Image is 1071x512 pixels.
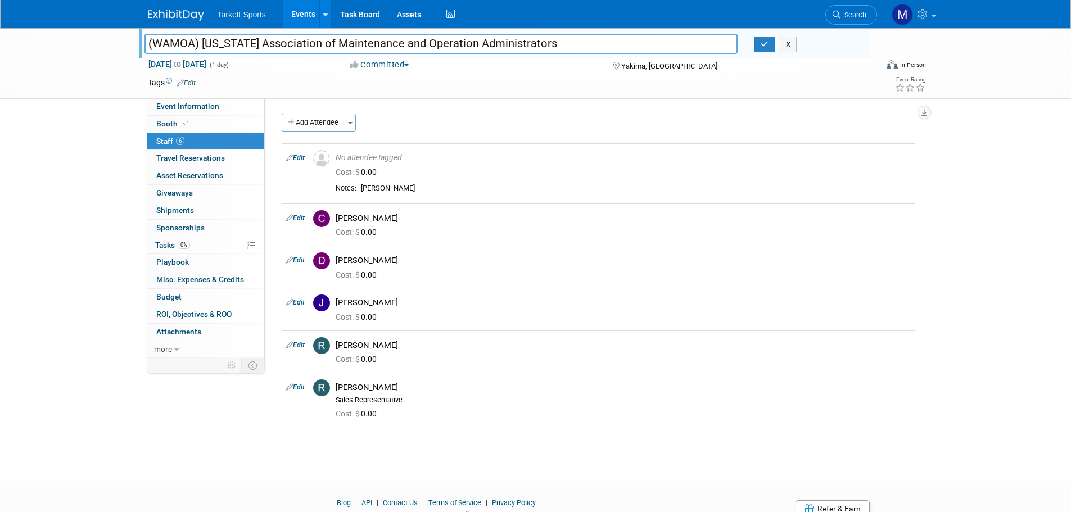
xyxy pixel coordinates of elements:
a: Edit [286,214,305,222]
a: Terms of Service [428,499,481,507]
span: | [419,499,427,507]
span: Playbook [156,257,189,266]
img: R.jpg [313,379,330,396]
img: ExhibitDay [148,10,204,21]
span: Cost: $ [336,270,361,279]
span: 0.00 [336,167,381,176]
span: (1 day) [209,61,229,69]
img: J.jpg [313,294,330,311]
span: Staff [156,137,184,146]
span: [DATE] [DATE] [148,59,207,69]
span: to [172,60,183,69]
td: Tags [148,77,196,88]
span: Tasks [155,241,190,250]
a: Blog [337,499,351,507]
a: Edit [286,256,305,264]
span: more [154,345,172,354]
td: Personalize Event Tab Strip [222,358,242,373]
span: 0.00 [336,270,381,279]
img: D.jpg [313,252,330,269]
a: Booth [147,116,264,133]
a: Attachments [147,324,264,341]
span: Booth [156,119,191,128]
a: API [361,499,372,507]
span: 6 [176,137,184,145]
button: Committed [346,59,413,71]
a: Playbook [147,254,264,271]
a: Contact Us [383,499,418,507]
span: ROI, Objectives & ROO [156,310,232,319]
img: Format-Inperson.png [887,60,898,69]
div: Notes: [336,184,356,193]
a: Search [825,5,877,25]
a: Staff6 [147,133,264,150]
span: Sponsorships [156,223,205,232]
span: Cost: $ [336,312,361,321]
div: [PERSON_NAME] [336,297,911,308]
img: Mathieu Martel [892,4,913,25]
a: Edit [177,79,196,87]
div: Sales Representative [336,396,911,405]
span: Cost: $ [336,355,361,364]
a: ROI, Objectives & ROO [147,306,264,323]
a: Shipments [147,202,264,219]
a: Misc. Expenses & Credits [147,271,264,288]
img: Unassigned-User-Icon.png [313,150,330,167]
button: X [780,37,797,52]
a: Sponsorships [147,220,264,237]
span: 0.00 [336,312,381,321]
span: 0.00 [336,228,381,237]
img: C.jpg [313,210,330,227]
a: Budget [147,289,264,306]
a: Edit [286,383,305,391]
a: Event Information [147,98,264,115]
span: Tarkett Sports [218,10,266,19]
span: | [374,499,381,507]
span: Attachments [156,327,201,336]
a: more [147,341,264,358]
span: Asset Reservations [156,171,223,180]
span: 0.00 [336,409,381,418]
a: Edit [286,154,305,162]
span: Shipments [156,206,194,215]
div: Event Format [811,58,927,75]
span: Misc. Expenses & Credits [156,275,244,284]
div: [PERSON_NAME] [336,255,911,266]
span: Search [840,11,866,19]
i: Booth reservation complete [183,120,188,126]
div: [PERSON_NAME] [336,340,911,351]
img: R.jpg [313,337,330,354]
a: Edit [286,341,305,349]
a: Edit [286,298,305,306]
span: | [353,499,360,507]
a: Privacy Policy [492,499,536,507]
a: Tasks0% [147,237,264,254]
div: Event Rating [895,77,925,83]
div: In-Person [900,61,926,69]
a: Asset Reservations [147,167,264,184]
span: Budget [156,292,182,301]
div: [PERSON_NAME] [361,184,911,193]
span: Giveaways [156,188,193,197]
span: Cost: $ [336,409,361,418]
span: Cost: $ [336,167,361,176]
div: [PERSON_NAME] [336,213,911,224]
span: | [483,499,490,507]
div: [PERSON_NAME] [336,382,911,393]
div: No attendee tagged [336,153,911,163]
a: Giveaways [147,185,264,202]
span: Travel Reservations [156,153,225,162]
button: Add Attendee [282,114,345,132]
span: 0% [178,241,190,249]
td: Toggle Event Tabs [241,358,264,373]
span: Cost: $ [336,228,361,237]
span: Yakima, [GEOGRAPHIC_DATA] [621,62,717,70]
span: 0.00 [336,355,381,364]
span: Event Information [156,102,219,111]
a: Travel Reservations [147,150,264,167]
